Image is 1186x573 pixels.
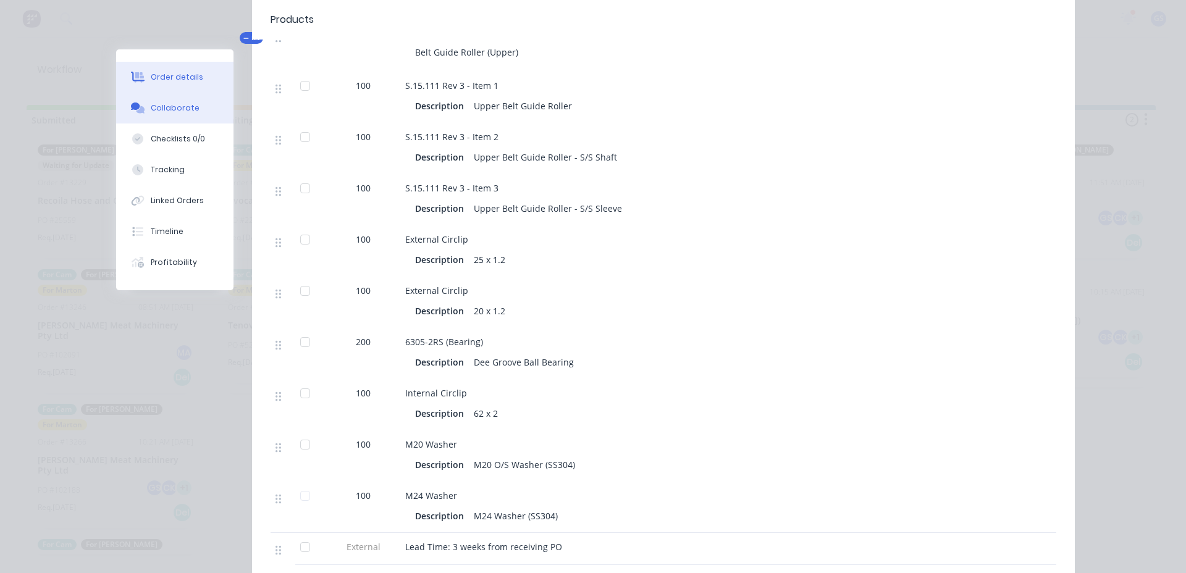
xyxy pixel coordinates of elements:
span: 100 [356,489,371,502]
div: Description [415,97,469,115]
div: Products [271,12,314,27]
div: Description [415,507,469,525]
span: 100 [356,438,371,451]
div: Order details [151,72,203,83]
div: Dee Groove Ball Bearing [469,353,579,371]
span: External [331,540,395,553]
div: M24 Washer (SS304) [469,507,563,525]
button: Collaborate [116,93,233,123]
button: Profitability [116,247,233,278]
div: Description [415,456,469,474]
div: 20 x 1.2 [469,302,510,320]
span: 100 [356,79,371,92]
div: Profitability [151,257,197,268]
div: Description [415,302,469,320]
button: Checklists 0/0 [116,123,233,154]
div: Upper Belt Guide Roller - S/S Shaft [469,148,622,166]
span: M24 Washer [405,490,457,501]
span: S.15.111 Rev 3 - Item 2 [405,131,498,143]
button: Tracking [116,154,233,185]
span: 100 [356,182,371,194]
span: 100 [356,130,371,143]
div: Description [415,353,469,371]
span: Kit [243,33,259,43]
button: Timeline [116,216,233,247]
div: Checklists 0/0 [151,133,205,144]
div: 62 x 2 [469,404,503,422]
div: Tracking [151,164,185,175]
div: Description [415,199,469,217]
span: 6305-2RS (Bearing) [405,336,483,348]
span: Belt Guide Roller (Upper) [415,46,518,58]
div: M20 O/S Washer (SS304) [469,456,580,474]
span: External Circlip [405,233,468,245]
div: Kit [240,32,263,44]
div: Description [415,404,469,422]
button: Linked Orders [116,185,233,216]
span: Lead Time: 3 weeks from receiving PO [405,541,562,553]
span: S.15.111 Rev 3 - Item 1 [405,80,498,91]
span: 100 [356,233,371,246]
span: External Circlip [405,285,468,296]
div: Upper Belt Guide Roller - S/S Sleeve [469,199,627,217]
div: 25 x 1.2 [469,251,510,269]
div: Description [415,148,469,166]
div: Timeline [151,226,183,237]
span: M20 Washer [405,438,457,450]
span: 100 [356,387,371,399]
div: Upper Belt Guide Roller [469,97,577,115]
div: Linked Orders [151,195,204,206]
div: Description [415,251,469,269]
span: 200 [356,335,371,348]
span: Internal Circlip [405,387,467,399]
div: Collaborate [151,102,200,114]
button: Order details [116,62,233,93]
span: S.15.111 Rev 3 - Item 3 [405,182,498,194]
span: 100 [356,284,371,297]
